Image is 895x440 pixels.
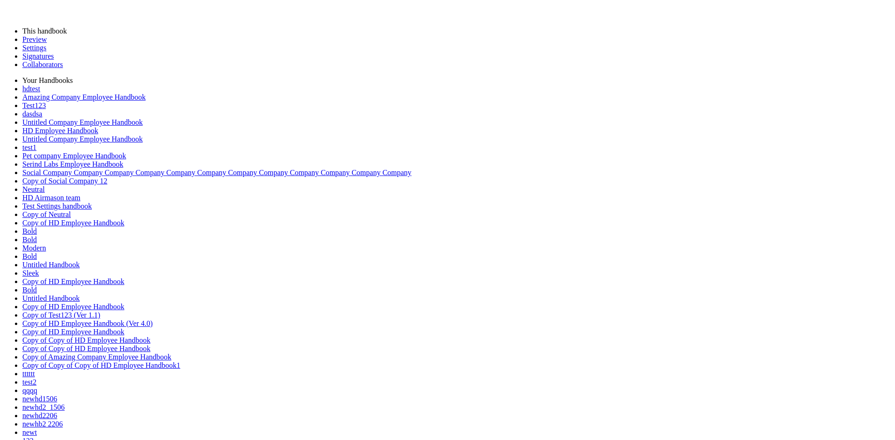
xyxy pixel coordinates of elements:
a: Copy of HD Employee Handbook [22,328,124,336]
a: Modern [22,244,46,252]
a: Copy of Copy of HD Employee Handbook [22,345,151,352]
a: Neutral [22,185,45,193]
a: Amazing Company Employee Handbook [22,93,145,101]
a: Copy of HD Employee Handbook [22,278,124,285]
a: newhd2_1506 [22,403,65,411]
a: Signatures [22,52,54,60]
a: Copy of Social Company 12 [22,177,107,185]
a: Copy of Test123 (Ver 1.1) [22,311,100,319]
a: dasdsa [22,110,42,118]
a: Test Settings handbook [22,202,92,210]
a: test1 [22,143,36,151]
a: HD Airmason team [22,194,80,202]
a: Copy of Amazing Company Employee Handbook [22,353,172,361]
a: Copy of Copy of HD Employee Handbook [22,336,151,344]
a: newhd2206 [22,412,57,420]
a: Untitled Company Employee Handbook [22,118,143,126]
a: Untitled Company Employee Handbook [22,135,143,143]
a: Serind Labs Employee Handbook [22,160,123,168]
a: tttttt [22,370,35,378]
a: Copy of Neutral [22,210,71,218]
a: Bold [22,236,37,244]
a: Pet company Employee Handbook [22,152,126,160]
a: qqqq [22,386,37,394]
a: Bold [22,252,37,260]
a: Bold [22,227,37,235]
li: This handbook [22,27,891,35]
a: Bold [22,286,37,294]
a: test2 [22,378,36,386]
a: Copy of HD Employee Handbook [22,303,124,311]
a: Copy of Copy of Copy of HD Employee Handbook1 [22,361,180,369]
a: Untitled Handbook [22,294,80,302]
a: Sleek [22,269,39,277]
a: newhb2 2206 [22,420,63,428]
li: Your Handbooks [22,76,891,85]
a: Settings [22,44,47,52]
a: Preview [22,35,47,43]
a: Untitled Handbook [22,261,80,269]
a: Collaborators [22,61,63,68]
a: Copy of HD Employee Handbook [22,219,124,227]
a: HD Employee Handbook [22,127,98,135]
a: Copy of HD Employee Handbook (Ver 4.0) [22,319,153,327]
a: hdtest [22,85,40,93]
a: newt [22,428,37,436]
a: newhd1506 [22,395,57,403]
a: Test123 [22,102,46,109]
a: Social Company Company Company Company Company Company Company Company Company Company Company Co... [22,169,412,176]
